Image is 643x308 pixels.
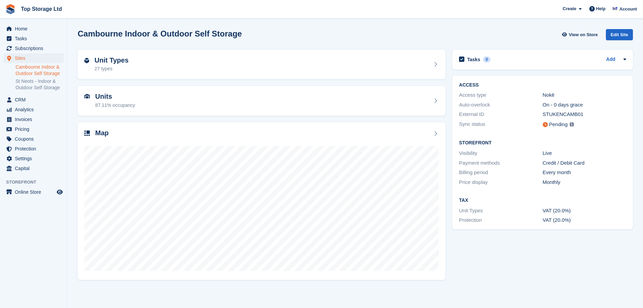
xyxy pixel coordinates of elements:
[459,82,626,88] h2: ACCESS
[95,129,109,137] h2: Map
[3,115,64,124] a: menu
[459,101,542,109] div: Auto-overlock
[549,121,568,128] div: Pending
[3,105,64,114] a: menu
[619,6,637,13] span: Account
[3,34,64,43] a: menu
[95,56,129,64] h2: Unit Types
[84,131,90,136] img: map-icn-33ee37083ee616e46c38cad1a60f524a97daa1e2b2c8c0bc3eb3415660979fc1.svg
[95,102,135,109] div: 87.11% occupancy
[15,124,55,134] span: Pricing
[5,4,16,14] img: stora-icon-8386f47178a22dfd0bd8f6a31ec36ba5ce8667c1dd55bd0f319d3a0aa187defe.svg
[15,134,55,144] span: Coupons
[78,29,242,38] h2: Cambourne Indoor & Outdoor Self Storage
[459,91,542,99] div: Access type
[56,188,64,196] a: Preview store
[3,24,64,33] a: menu
[569,31,598,38] span: View on Store
[543,101,626,109] div: On - 0 days grace
[3,144,64,153] a: menu
[543,159,626,167] div: Credit / Debit Card
[543,207,626,215] div: VAT (20.0%)
[596,5,606,12] span: Help
[459,179,542,186] div: Price display
[18,3,64,15] a: Top Storage Ltd
[606,56,615,64] a: Add
[15,34,55,43] span: Tasks
[612,5,618,12] img: Sam Topham
[15,144,55,153] span: Protection
[543,169,626,176] div: Every month
[15,105,55,114] span: Analytics
[3,44,64,53] a: menu
[95,65,129,72] div: 27 types
[459,216,542,224] div: Protection
[78,50,446,79] a: Unit Types 27 types
[606,29,633,43] a: Edit Site
[459,111,542,118] div: External ID
[459,159,542,167] div: Payment methods
[543,111,626,118] div: STUKENCAMB01
[3,164,64,173] a: menu
[459,140,626,146] h2: Storefront
[467,56,480,63] h2: Tasks
[570,122,574,126] img: icon-info-grey-7440780725fd019a000dd9b08b2336e03edf1995a4989e88bcd33f0948082b44.svg
[459,207,542,215] div: Unit Types
[459,120,542,129] div: Sync status
[459,149,542,157] div: Visibility
[15,164,55,173] span: Capital
[543,216,626,224] div: VAT (20.0%)
[543,149,626,157] div: Live
[459,198,626,203] h2: Tax
[84,58,89,63] img: unit-type-icn-2b2737a686de81e16bb02015468b77c625bbabd49415b5ef34ead5e3b44a266d.svg
[606,29,633,40] div: Edit Site
[16,64,64,77] a: Cambourne Indoor & Outdoor Self Storage
[6,179,67,186] span: Storefront
[15,187,55,197] span: Online Store
[15,115,55,124] span: Invoices
[543,91,626,99] div: Nokē
[15,154,55,163] span: Settings
[561,29,600,40] a: View on Store
[78,86,446,116] a: Units 87.11% occupancy
[459,169,542,176] div: Billing period
[3,95,64,104] a: menu
[3,187,64,197] a: menu
[3,53,64,63] a: menu
[15,53,55,63] span: Sites
[483,56,491,63] div: 0
[543,179,626,186] div: Monthly
[78,122,446,280] a: Map
[15,95,55,104] span: CRM
[95,93,135,100] h2: Units
[15,24,55,33] span: Home
[3,124,64,134] a: menu
[15,44,55,53] span: Subscriptions
[563,5,576,12] span: Create
[84,94,90,99] img: unit-icn-7be61d7bf1b0ce9d3e12c5938cc71ed9869f7b940bace4675aadf7bd6d80202e.svg
[3,134,64,144] a: menu
[3,154,64,163] a: menu
[16,78,64,91] a: St Neots - Indoor & Outdoor Self Storage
